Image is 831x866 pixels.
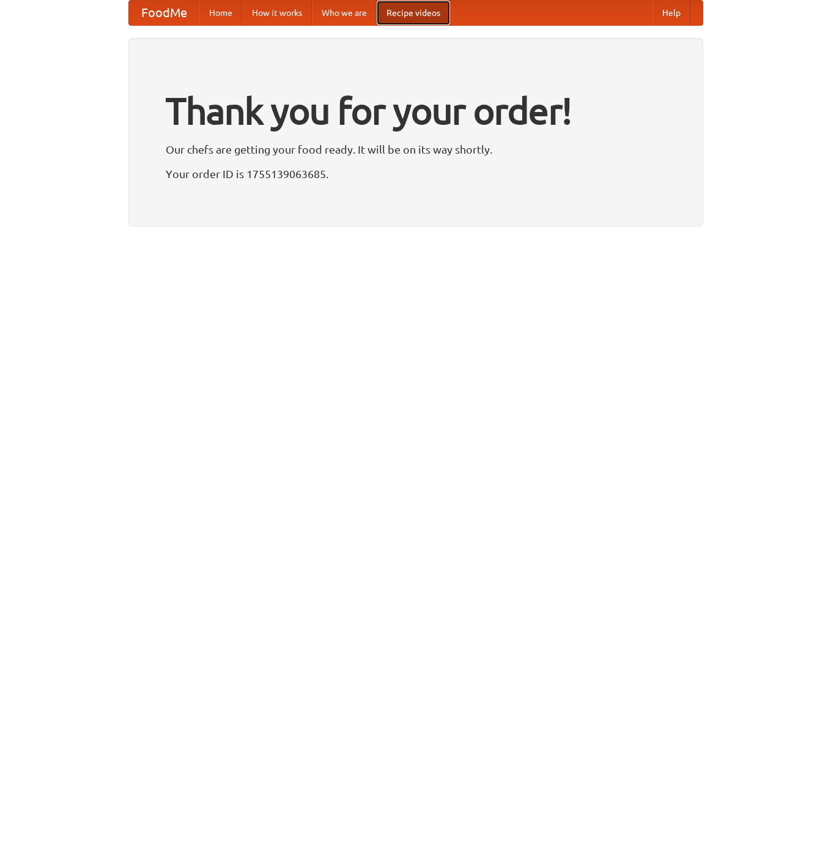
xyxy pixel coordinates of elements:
[377,1,450,25] a: Recipe videos
[166,165,666,183] p: Your order ID is 1755139063685.
[166,81,666,140] h1: Thank you for your order!
[199,1,242,25] a: Home
[166,140,666,159] p: Our chefs are getting your food ready. It will be on its way shortly.
[652,1,690,25] a: Help
[312,1,377,25] a: Who we are
[129,1,199,25] a: FoodMe
[242,1,312,25] a: How it works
